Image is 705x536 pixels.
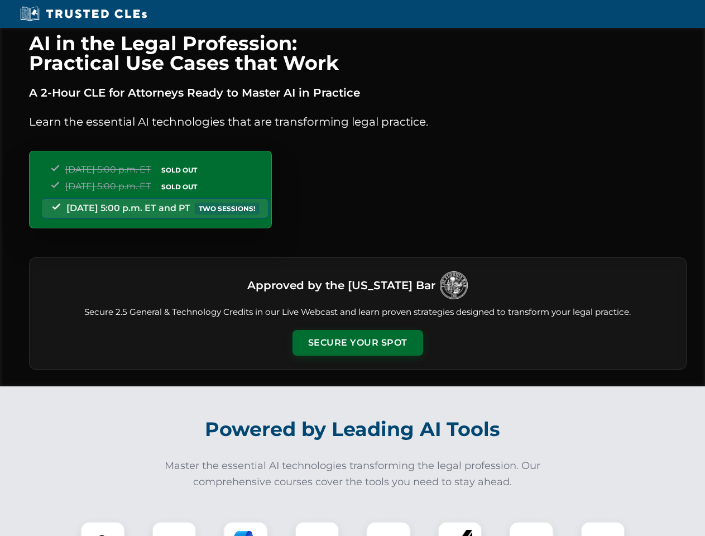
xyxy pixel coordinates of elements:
span: SOLD OUT [157,181,201,193]
span: [DATE] 5:00 p.m. ET [65,164,151,175]
button: Secure Your Spot [292,330,423,356]
p: Secure 2.5 General & Technology Credits in our Live Webcast and learn proven strategies designed ... [43,306,673,319]
h3: Approved by the [US_STATE] Bar [247,275,435,295]
img: Trusted CLEs [17,6,150,22]
img: Logo [440,271,468,299]
p: Master the essential AI technologies transforming the legal profession. Our comprehensive courses... [157,458,548,490]
h1: AI in the Legal Profession: Practical Use Cases that Work [29,33,687,73]
p: Learn the essential AI technologies that are transforming legal practice. [29,113,687,131]
p: A 2-Hour CLE for Attorneys Ready to Master AI in Practice [29,84,687,102]
h2: Powered by Leading AI Tools [44,410,662,449]
span: [DATE] 5:00 p.m. ET [65,181,151,192]
span: SOLD OUT [157,164,201,176]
